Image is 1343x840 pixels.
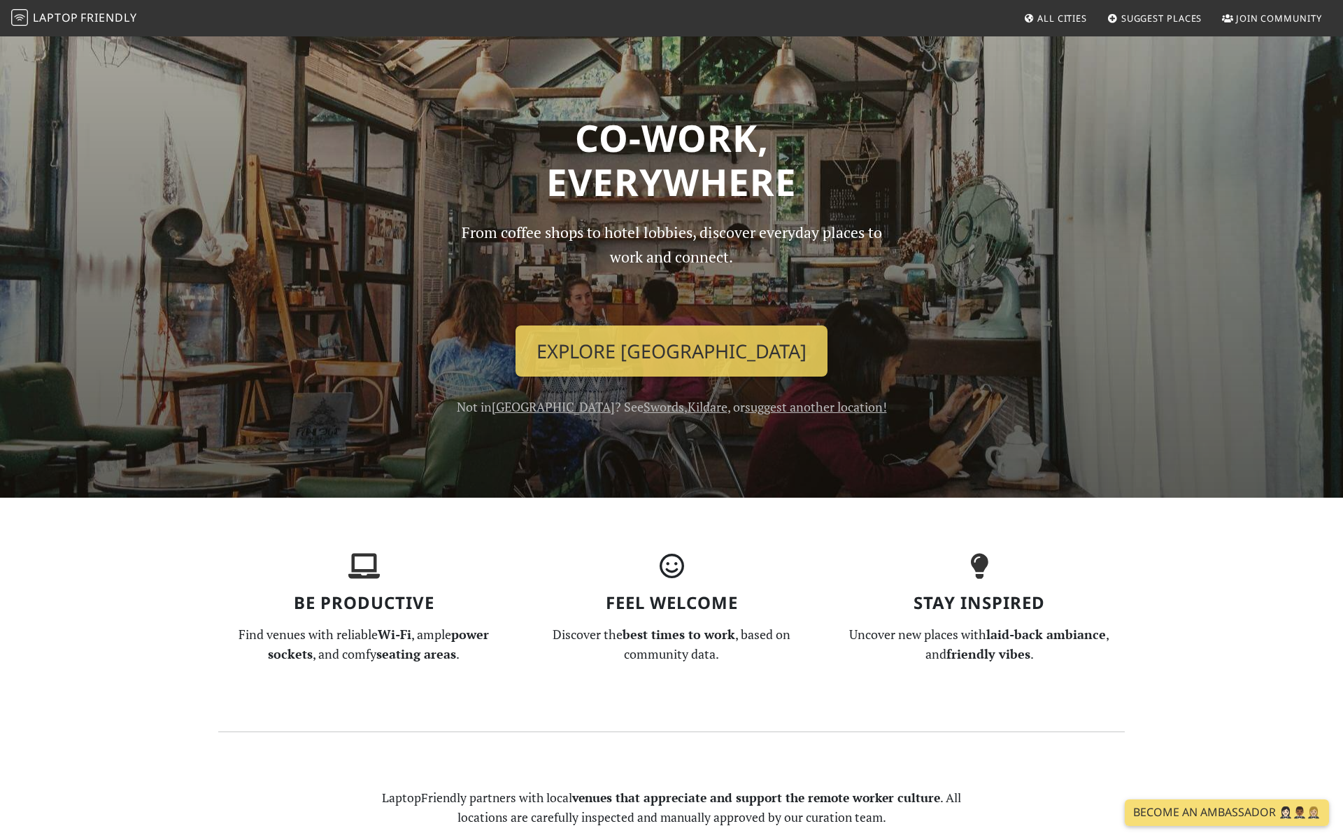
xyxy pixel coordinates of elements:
p: From coffee shops to hotel lobbies, discover everyday places to work and connect. [449,220,894,314]
a: Swords [644,398,684,415]
h3: Feel Welcome [526,593,817,613]
span: Laptop [33,10,78,25]
span: Suggest Places [1121,12,1202,24]
a: suggest another location! [745,398,887,415]
strong: best times to work [623,626,735,643]
p: LaptopFriendly partners with local . All locations are carefully inspected and manually approved ... [372,788,971,827]
h1: Co-work, Everywhere [218,115,1125,204]
span: All Cities [1037,12,1087,24]
a: All Cities [1018,6,1093,31]
strong: friendly vibes [946,645,1030,662]
h3: Be Productive [218,593,509,613]
a: Suggest Places [1102,6,1208,31]
p: Uncover new places with , and . [834,624,1125,665]
a: [GEOGRAPHIC_DATA] [492,398,615,415]
span: Join Community [1236,12,1322,24]
strong: venues that appreciate and support the remote worker culture [572,790,940,806]
p: Find venues with reliable , ample , and comfy . [218,624,509,665]
span: Friendly [80,10,136,25]
a: Kildare [688,398,727,415]
a: Join Community [1216,6,1328,31]
strong: seating areas [376,645,456,662]
h3: Stay Inspired [834,593,1125,613]
img: LaptopFriendly [11,9,28,26]
a: Explore [GEOGRAPHIC_DATA] [516,325,827,377]
p: Discover the , based on community data. [526,624,817,665]
a: LaptopFriendly LaptopFriendly [11,6,137,31]
span: Not in ? See , , or [457,398,887,415]
a: Become an Ambassador 🤵🏻‍♀️🤵🏾‍♂️🤵🏼‍♀️ [1125,799,1329,826]
strong: Wi-Fi [378,626,411,643]
strong: laid-back ambiance [986,626,1106,643]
